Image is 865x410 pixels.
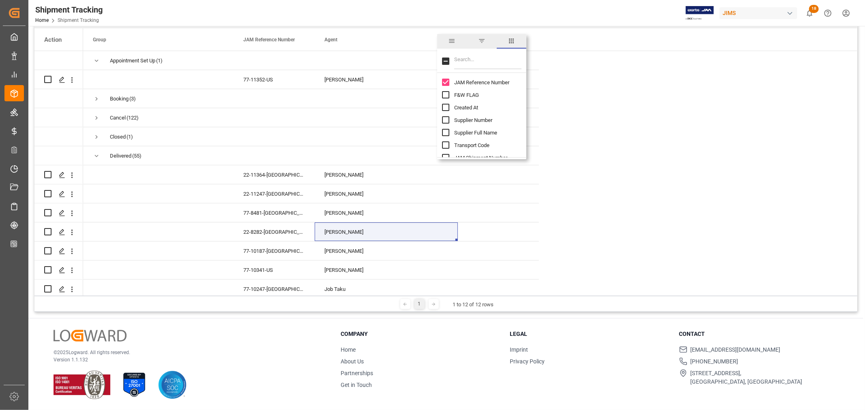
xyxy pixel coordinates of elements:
button: show 18 new notifications [801,4,819,22]
div: Booking [110,90,129,108]
div: Action [44,36,62,43]
div: Delivered [110,147,131,165]
div: Supplier Number column toggle visibility (hidden) [442,114,531,126]
a: Get in Touch [341,382,372,388]
a: Privacy Policy [510,358,545,365]
div: [PERSON_NAME] [324,185,448,203]
div: JIMS [719,7,797,19]
span: Agent [324,37,337,43]
span: Supplier Full Name [454,130,497,136]
div: Press SPACE to select this row. [83,146,539,165]
div: Press SPACE to select this row. [34,241,83,261]
span: JAM Reference Number [243,37,295,43]
div: Press SPACE to select this row. [34,70,83,89]
div: Press SPACE to select this row. [83,241,539,261]
h3: Legal [510,330,669,338]
span: (3) [129,90,136,108]
div: Created At column toggle visibility (hidden) [442,101,531,114]
a: Partnerships [341,370,373,376]
img: AICPA SOC [158,371,187,399]
div: JAM Reference Number column toggle visibility (visible) [442,76,531,89]
span: JAM Reference Number [454,79,509,85]
div: [PERSON_NAME] [324,261,448,280]
div: [PERSON_NAME] [324,223,448,241]
span: (1) [127,128,133,146]
img: Exertis%20JAM%20-%20Email%20Logo.jpg_1722504956.jpg [686,6,714,20]
a: Imprint [510,346,528,353]
span: columns [497,34,526,49]
div: Press SPACE to select this row. [34,127,83,146]
div: F&W FLAG column toggle visibility (hidden) [442,89,531,101]
div: Press SPACE to select this row. [34,261,83,280]
div: Press SPACE to select this row. [34,203,83,222]
span: [PHONE_NUMBER] [691,357,738,366]
div: 77-8481-[GEOGRAPHIC_DATA] [234,203,315,222]
img: ISO 9001 & ISO 14001 Certification [54,371,110,399]
div: Press SPACE to select this row. [34,165,83,184]
span: (122) [127,109,139,127]
div: Transport Code column toggle visibility (hidden) [442,139,531,152]
div: Press SPACE to select this row. [83,261,539,280]
span: Created At [454,105,478,111]
div: [PERSON_NAME] [324,242,448,261]
span: F&W FLAG [454,92,479,98]
div: Press SPACE to select this row. [34,146,83,165]
div: Press SPACE to select this row. [34,280,83,299]
div: Press SPACE to select this row. [83,70,539,89]
span: 18 [809,5,819,13]
div: [PERSON_NAME] [324,166,448,184]
div: 22-11247-[GEOGRAPHIC_DATA] [234,184,315,203]
a: Home [341,346,356,353]
span: (55) [132,147,142,165]
div: 22-11364-[GEOGRAPHIC_DATA] [234,165,315,184]
div: Press SPACE to select this row. [34,89,83,108]
div: Press SPACE to select this row. [34,184,83,203]
div: JAM Shipment Number column toggle visibility (hidden) [442,152,531,164]
img: Logward Logo [54,330,127,342]
p: Version 1.1.132 [54,356,320,363]
div: Press SPACE to select this row. [83,108,539,127]
div: 22-8282-[GEOGRAPHIC_DATA] [234,222,315,241]
div: 77-10341-US [234,261,315,279]
div: Press SPACE to select this row. [34,108,83,127]
div: Press SPACE to select this row. [83,203,539,222]
div: 77-10187-[GEOGRAPHIC_DATA] [234,241,315,260]
span: Group [93,37,106,43]
p: © 2025 Logward. All rights reserved. [54,349,320,356]
div: Press SPACE to select this row. [34,51,83,70]
span: [STREET_ADDRESS], [GEOGRAPHIC_DATA], [GEOGRAPHIC_DATA] [691,369,803,386]
div: Press SPACE to select this row. [83,89,539,108]
div: Press SPACE to select this row. [34,222,83,241]
div: Shipment Tracking [35,4,103,16]
div: Cancel [110,109,126,127]
div: Supplier Full Name column toggle visibility (hidden) [442,126,531,139]
h3: Company [341,330,500,338]
div: Job Taku [324,280,448,299]
div: Press SPACE to select this row. [83,184,539,203]
div: Closed [110,128,126,146]
div: Press SPACE to select this row. [83,51,539,70]
span: filter [467,34,496,49]
div: Press SPACE to select this row. [83,165,539,184]
span: Supplier Number [454,117,492,123]
input: Filter Columns Input [454,53,522,69]
h3: Contact [679,330,838,338]
span: Transport Code [454,142,489,148]
div: [PERSON_NAME] [324,204,448,222]
div: 77-10247-[GEOGRAPHIC_DATA] [234,280,315,298]
span: [EMAIL_ADDRESS][DOMAIN_NAME] [691,346,781,354]
div: [PERSON_NAME] [324,70,448,89]
button: Help Center [819,4,837,22]
img: ISO 27001 Certification [120,371,148,399]
a: About Us [341,358,364,365]
div: Press SPACE to select this row. [83,280,539,299]
div: Appointment Set Up [110,51,155,70]
span: general [437,34,467,49]
span: (1) [156,51,163,70]
div: Press SPACE to select this row. [83,127,539,146]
